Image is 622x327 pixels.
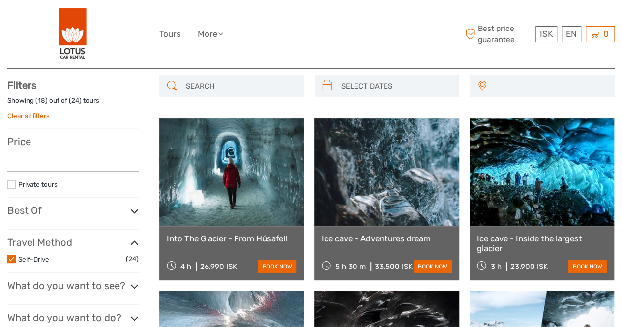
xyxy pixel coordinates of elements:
span: (24) [126,253,139,265]
img: 443-e2bd2384-01f0-477a-b1bf-f993e7f52e7d_logo_big.png [59,7,87,61]
span: 4 h [180,262,191,271]
div: Showing ( ) out of ( ) tours [7,96,139,111]
input: SEARCH [182,78,299,95]
a: Self-Drive [18,255,49,263]
h3: Travel Method [7,237,139,248]
strong: Filters [7,79,36,91]
a: Ice cave - Adventures dream [322,234,451,243]
span: 5 h 30 m [335,262,366,271]
h3: Best Of [7,205,139,216]
a: book now [568,260,607,273]
div: 33.500 ISK [375,262,413,271]
div: 23.900 ISK [510,262,548,271]
h3: What do you want to do? [7,312,139,324]
span: Best price guarantee [463,23,533,45]
a: book now [414,260,452,273]
a: Tours [159,27,181,41]
div: EN [562,26,581,42]
h3: Price [7,136,139,148]
a: Private tours [18,180,58,188]
span: ISK [540,29,553,39]
div: 26.990 ISK [200,262,237,271]
span: 0 [602,29,610,39]
label: 18 [38,96,45,105]
a: Into The Glacier - From Húsafell [167,234,296,243]
label: 24 [71,96,79,105]
input: SELECT DATES [337,78,455,95]
span: 3 h [491,262,502,271]
a: Clear all filters [7,112,50,119]
a: Ice cave - Inside the largest glacier [477,234,607,254]
a: book now [258,260,296,273]
a: More [198,27,223,41]
h3: What do you want to see? [7,280,139,292]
